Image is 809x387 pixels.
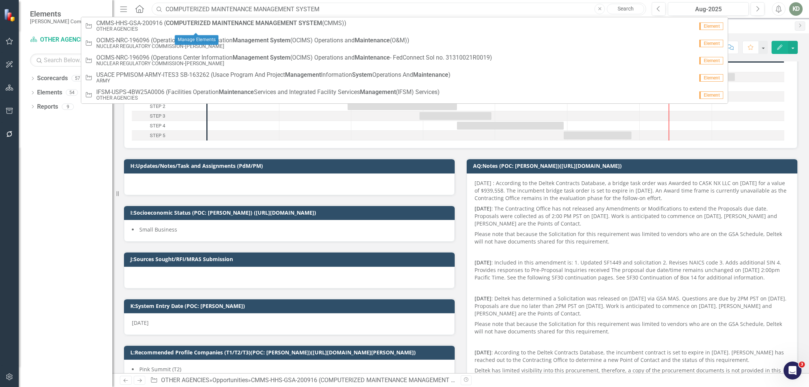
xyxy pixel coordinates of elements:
div: STEP 4 [132,121,206,131]
span: USACE PPMISOM-ARMY-ITES3 SB-163262 (Usace Program And Project Information Operations And ) [96,72,451,78]
div: Task: Start date: 2025-03-30 End date: 2025-05-15 [348,102,457,110]
div: Task: Start date: 2025-04-29 End date: 2025-05-30 [132,111,206,121]
div: Task: Start date: 2025-05-15 End date: 2025-06-29 [132,121,206,131]
div: Keywords by Traffic [83,44,126,49]
strong: Maintenance [355,37,390,44]
span: OCIMS-NRC-196096 (Operations Center Information (OCIMS) Operations and - FedConnect Sol no. 31310... [96,54,492,61]
div: STEP 5 [150,131,165,140]
strong: [DATE] [475,259,491,266]
a: Elements [37,88,62,97]
a: Reports [37,103,58,111]
span: CMMS-HHS-GSA-200916 ( (CMMS)) [96,20,346,27]
strong: SYSTEM [299,19,322,27]
div: STEP 2 [132,102,206,111]
div: 54 [66,90,78,96]
strong: System [270,54,290,61]
img: ClearPoint Strategy [4,8,17,21]
div: STEP 3 [150,111,165,121]
h3: I:Socioeconomic Status (POC: [PERSON_NAME]) ([URL][DOMAIN_NAME]) [130,210,451,215]
a: OCIMS-NRC-196096 (Operations Center InformationManagement System(OCIMS) Operations andMaintenance... [81,52,728,69]
p: : The Contracting Office has not released any Amendments or Modifications to extend the Proposals... [475,203,790,229]
a: Scorecards [37,74,68,83]
button: Aug-2025 [668,2,749,16]
strong: Maintenance [413,71,448,78]
div: STEP 5 [132,131,206,140]
a: CMMS-HHS-GSA-200916 (COMPUTERIZED MAINTENANCE MANAGEMENT SYSTEM(CMMS))OTHER AGENCIESElement [81,17,728,34]
p: : According to the Deltek Contracts Database, the incumbent contract is set to expire in [DATE]. ... [475,347,790,365]
div: Domain Overview [28,44,67,49]
span: Element [699,91,723,99]
h3: AQ:Notes (POC: [PERSON_NAME])([URL][DOMAIN_NAME]) [473,163,794,169]
span: Element [699,74,723,82]
img: tab_domain_overview_orange.svg [20,43,26,49]
div: » » [150,376,455,385]
div: v 4.0.25 [21,12,37,18]
div: Task: Start date: 2025-06-29 End date: 2025-07-28 [132,131,206,140]
strong: COMPUTERIZED [166,19,210,27]
p: [DATE] : According to the Deltek Contracts Database, a bridge task order was Awarded to CASK NX L... [475,179,790,203]
span: OCIMS-NRC-196096 (Operations Center Information (OCIMS) Operations and (O&M)) [96,37,409,44]
small: NUCLEAR REGULATORY COMMISSION-[PERSON_NAME] [96,43,409,49]
div: Task: Start date: 2025-03-30 End date: 2025-05-15 [132,102,206,111]
strong: [DATE] [475,349,491,356]
span: [DATE] [132,319,149,326]
strong: Management [233,54,269,61]
span: IFSM-USPS-4BW25A0006 (Facilities Operation Services and Integrated Facility Services (IFSM) Servi... [96,89,440,96]
img: tab_keywords_by_traffic_grey.svg [75,43,81,49]
input: Search Below... [30,54,105,67]
div: Domain: [DOMAIN_NAME] [19,19,82,25]
p: : Included in this amendment is: 1. Updated SF1449 and solicitation 2. Revises NAICS code 3. Adds... [475,257,790,283]
small: NUCLEAR REGULATORY COMMISSION-[PERSON_NAME] [96,61,492,66]
strong: System [352,71,372,78]
a: OTHER AGENCIES [161,377,209,384]
h3: L:Recommended Profile Companies (T1/T2/T3)(POC: [PERSON_NAME])([URL][DOMAIN_NAME][PERSON_NAME]) [130,350,451,355]
strong: Management [360,88,396,96]
span: Element [699,40,723,47]
img: logo_orange.svg [12,12,18,18]
div: Aug-2025 [670,5,746,14]
div: Task: Start date: 2025-04-29 End date: 2025-05-30 [419,112,491,120]
a: USACE PPMISOM-ARMY-ITES3 SB-163262 (Usace Program And ProjectManagementInformationSystemOperation... [81,69,728,86]
strong: System [270,37,290,44]
a: IFSM-USPS-4BW25A0006 (Facilities OperationMaintenanceServices and Integrated Facility ServicesMan... [81,86,728,103]
strong: MANAGEMENT [255,19,297,27]
span: Elements [30,9,96,18]
a: OCIMS-NRC-196096 (Operations Center InformationManagement System(OCIMS) Operations andMaintenance... [81,34,728,52]
h3: K:System Entry Date (POC: [PERSON_NAME]) [130,303,451,309]
strong: Maintenance [219,88,254,96]
span: Element [699,22,723,30]
strong: Management [233,37,269,44]
small: OTHER AGENCIES [96,26,346,32]
span: Element [699,57,723,64]
strong: [DATE] [475,295,491,302]
strong: MAINTENANCE [212,19,254,27]
span: Small Business [139,226,177,233]
button: KD [789,2,803,16]
img: website_grey.svg [12,19,18,25]
p: Please note that because the Solicitation for this requirement was limited to vendors who are on ... [475,319,790,337]
div: STEP 2 [150,102,165,111]
p: Deltek has limited visibility into this procurement, therefore, a copy of the procurement documen... [475,365,790,383]
a: Search [607,4,644,14]
strong: Maintenance [355,54,390,61]
strong: [DATE] [475,205,491,212]
iframe: Intercom live chat [784,362,802,380]
div: Task: Start date: 2025-06-29 End date: 2025-07-28 [564,131,631,139]
div: STEP 4 [150,121,165,131]
div: 9 [62,103,74,110]
p: Please note that because the Solicitation for this requirement was limited to vendors who are on ... [475,229,790,247]
div: STEP 3 [132,111,206,121]
div: 57 [72,75,84,82]
h3: J:Sources Sought/RFI/MRAS Submission [130,256,451,262]
small: OTHER AGENCIES [96,95,440,101]
p: : Deltek has determined a Solicitation was released on [DATE] via GSA MAS. Questions are due by 2... [475,293,790,319]
span: Pink Summit (T2) [139,366,181,373]
div: CMMS-HHS-GSA-200916 (COMPUTERIZED MAINTENANCE MANAGEMENT SYSTEM (CMMS)) [251,377,500,384]
div: Task: Start date: 2025-05-15 End date: 2025-06-29 [457,122,564,130]
strong: Management [285,71,321,78]
h3: H:Updates/Notes/Task and Assignments (PdM/PM) [130,163,451,169]
div: Manage Elements [175,35,219,45]
small: ARMY [96,78,451,84]
small: [PERSON_NAME] Companies [30,18,96,24]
